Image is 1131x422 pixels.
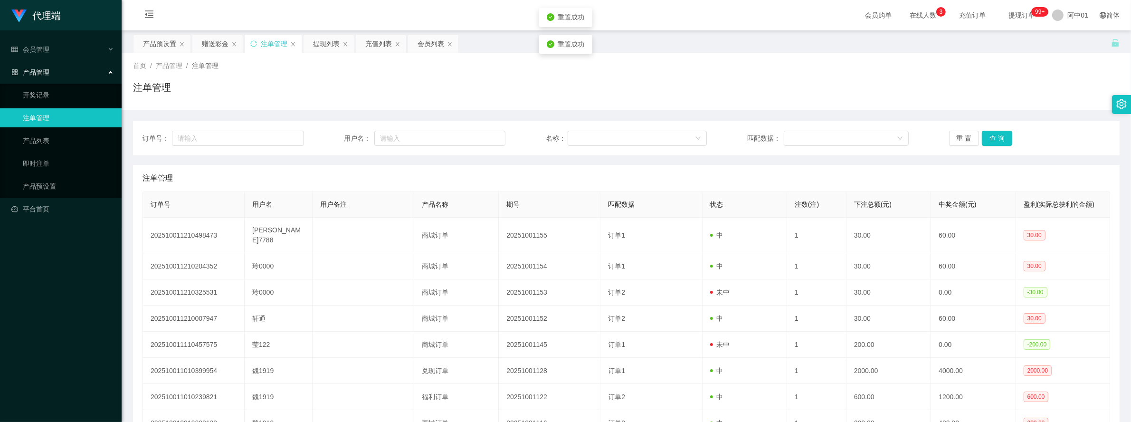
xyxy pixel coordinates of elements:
[143,279,245,306] td: 202510011210325531
[143,35,176,53] div: 产品预设置
[608,201,635,208] span: 匹配数据
[787,384,846,410] td: 1
[192,62,219,69] span: 注单管理
[245,306,313,332] td: 轩通
[931,332,1016,358] td: 0.00
[897,135,903,142] i: 图标： 向下
[499,279,600,306] td: 20251001153
[547,40,554,48] i: 图标：check-circle
[11,46,18,53] i: 图标： table
[143,358,245,384] td: 202510011010399954
[846,332,931,358] td: 200.00
[558,13,585,21] span: 重置成功
[151,201,171,208] span: 订单号
[231,41,237,47] i: 图标： 关闭
[936,7,946,17] sup: 3
[245,358,313,384] td: 魏1919
[414,253,499,279] td: 商城订单
[499,306,600,332] td: 20251001152
[846,306,931,332] td: 30.00
[202,35,228,53] div: 赠送彩金
[717,262,723,270] font: 中
[949,131,979,146] button: 重 置
[365,35,392,53] div: 充值列表
[846,218,931,253] td: 30.00
[313,35,340,53] div: 提现列表
[414,306,499,332] td: 商城订单
[846,384,931,410] td: 600.00
[261,35,287,53] div: 注单管理
[11,11,61,19] a: 代理端
[695,135,701,142] i: 图标： 向下
[1031,7,1048,17] sup: 1212
[787,253,846,279] td: 1
[608,231,625,239] span: 订单1
[23,131,114,150] a: 产品列表
[133,62,146,69] span: 首页
[787,218,846,253] td: 1
[608,341,625,348] span: 订单1
[179,41,185,47] i: 图标： 关闭
[320,201,347,208] span: 用户备注
[717,367,723,374] font: 中
[547,13,554,21] i: 图标：check-circle
[447,41,453,47] i: 图标： 关闭
[395,41,400,47] i: 图标： 关闭
[717,341,730,348] font: 未中
[939,201,976,208] span: 中奖金额(元)
[374,131,505,146] input: 请输入
[23,108,114,127] a: 注单管理
[1024,365,1052,376] span: 2000.00
[143,218,245,253] td: 202510011210498473
[156,62,182,69] span: 产品管理
[11,10,27,23] img: logo.9652507e.png
[23,46,49,53] font: 会员管理
[245,384,313,410] td: 魏1919
[1116,99,1127,109] i: 图标： 设置
[414,279,499,306] td: 商城订单
[931,384,1016,410] td: 1200.00
[1100,12,1106,19] i: 图标： global
[133,80,171,95] h1: 注单管理
[940,7,943,17] p: 3
[133,0,165,31] i: 图标： menu-fold
[414,358,499,384] td: 兑现订单
[608,288,625,296] span: 订单2
[717,315,723,322] font: 中
[546,134,568,144] span: 名称：
[1024,230,1045,240] span: 30.00
[150,62,152,69] span: /
[1024,287,1047,297] span: -30.00
[1106,11,1120,19] font: 简体
[910,11,936,19] font: 在线人数
[931,358,1016,384] td: 4000.00
[23,86,114,105] a: 开奖记录
[1111,38,1120,47] i: 图标： 解锁
[506,201,520,208] span: 期号
[172,131,304,146] input: 请输入
[414,332,499,358] td: 商城订单
[499,358,600,384] td: 20251001128
[422,201,448,208] span: 产品名称
[143,253,245,279] td: 202510011210204352
[418,35,444,53] div: 会员列表
[344,134,374,144] span: 用户名：
[11,200,114,219] a: 图标： 仪表板平台首页
[245,218,313,253] td: [PERSON_NAME]7788
[787,306,846,332] td: 1
[499,384,600,410] td: 20251001122
[250,40,257,47] i: 图标： 同步
[143,332,245,358] td: 202510011110457575
[959,11,986,19] font: 充值订单
[787,332,846,358] td: 1
[931,279,1016,306] td: 0.00
[414,384,499,410] td: 福利订单
[1024,261,1045,271] span: 30.00
[32,0,61,31] h1: 代理端
[1008,11,1035,19] font: 提现订单
[245,253,313,279] td: 玲0000
[608,262,625,270] span: 订单1
[290,41,296,47] i: 图标： 关闭
[499,332,600,358] td: 20251001145
[846,253,931,279] td: 30.00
